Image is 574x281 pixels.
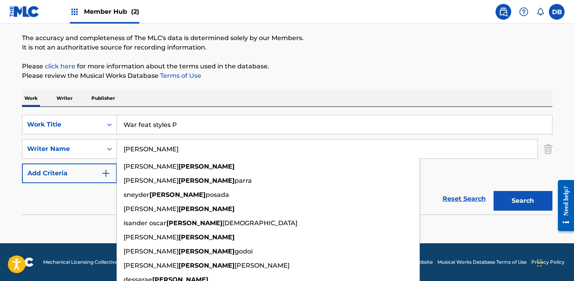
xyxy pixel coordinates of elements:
strong: [PERSON_NAME] [179,248,235,255]
img: 9d2ae6d4665cec9f34b9.svg [101,169,111,178]
div: Drag [537,251,542,275]
span: [DEMOGRAPHIC_DATA] [222,219,297,227]
span: parra [235,177,252,184]
span: posada [206,191,229,198]
a: click here [45,62,75,70]
span: Member Hub [84,7,139,16]
iframe: Resource Center [552,174,574,237]
span: Mechanical Licensing Collective © 2025 [43,259,134,266]
span: [PERSON_NAME] [124,262,179,269]
a: Privacy Policy [531,259,565,266]
p: Work [22,90,40,107]
span: [PERSON_NAME] [124,205,179,213]
p: Please review the Musical Works Database [22,71,552,81]
span: isander oscar [124,219,166,227]
iframe: Chat Widget [535,243,574,281]
div: User Menu [549,4,565,20]
strong: [PERSON_NAME] [149,191,206,198]
a: Reset Search [439,190,490,208]
p: The accuracy and completeness of The MLC's data is determined solely by our Members. [22,33,552,43]
p: It is not an authoritative source for recording information. [22,43,552,52]
strong: [PERSON_NAME] [179,233,235,241]
div: Notifications [536,8,544,16]
div: Help [516,4,532,20]
strong: [PERSON_NAME] [166,219,222,227]
form: Search Form [22,115,552,215]
button: Search [494,191,552,211]
span: [PERSON_NAME] [124,248,179,255]
img: MLC Logo [9,6,40,17]
img: Delete Criterion [544,139,552,159]
strong: [PERSON_NAME] [179,205,235,213]
p: Publisher [89,90,117,107]
img: help [519,7,528,17]
img: logo [9,257,34,267]
span: godoi [235,248,253,255]
p: Please for more information about the terms used in the database. [22,62,552,71]
a: Public Search [496,4,511,20]
span: [PERSON_NAME] [124,233,179,241]
span: [PERSON_NAME] [124,177,179,184]
a: Musical Works Database Terms of Use [437,259,527,266]
div: Writer Name [27,144,98,154]
div: Work Title [27,120,98,129]
strong: [PERSON_NAME] [179,163,235,170]
strong: [PERSON_NAME] [179,262,235,269]
span: sneyder [124,191,149,198]
button: Add Criteria [22,163,117,183]
strong: [PERSON_NAME] [179,177,235,184]
span: [PERSON_NAME] [235,262,290,269]
p: Writer [54,90,75,107]
span: [PERSON_NAME] [124,163,179,170]
img: search [499,7,508,17]
span: (2) [131,8,139,15]
img: Top Rightsholders [70,7,79,17]
a: Terms of Use [159,72,201,79]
